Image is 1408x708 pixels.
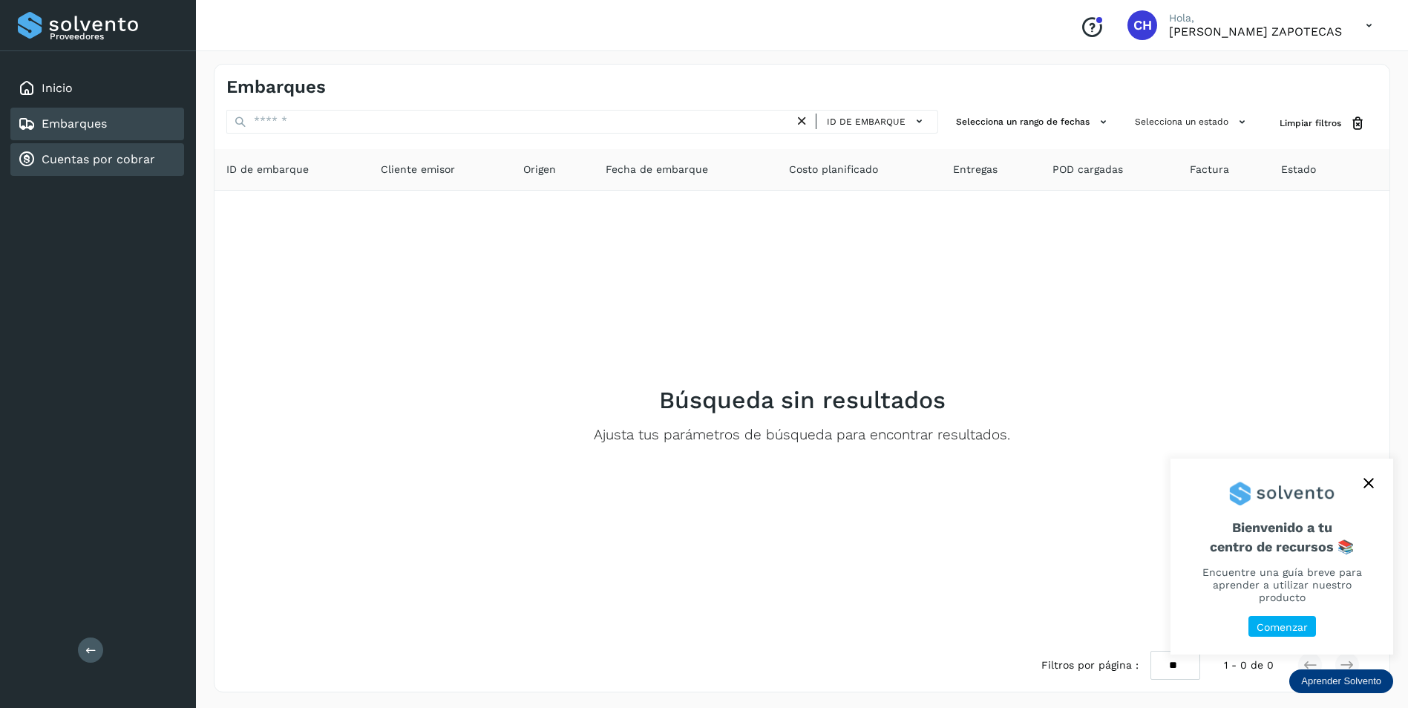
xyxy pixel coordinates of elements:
div: Embarques [10,108,184,140]
span: ID de embarque [827,115,906,128]
div: Cuentas por cobrar [10,143,184,176]
span: Entregas [953,162,998,177]
button: close, [1358,472,1380,494]
p: centro de recursos 📚 [1188,539,1375,555]
div: Aprender Solvento [1289,669,1393,693]
span: POD cargadas [1052,162,1123,177]
span: Filtros por página : [1041,658,1139,673]
h4: Embarques [226,76,326,98]
p: CELSO HUITZIL ZAPOTECAS [1169,24,1342,39]
p: Proveedores [50,31,178,42]
span: 1 - 0 de 0 [1224,658,1274,673]
span: Costo planificado [789,162,878,177]
button: ID de embarque [822,111,931,132]
button: Selecciona un rango de fechas [950,110,1117,134]
span: Factura [1190,162,1229,177]
a: Cuentas por cobrar [42,152,155,166]
div: Aprender Solvento [1170,459,1393,655]
p: Ajusta tus parámetros de búsqueda para encontrar resultados. [594,427,1010,444]
p: Comenzar [1257,621,1308,634]
button: Limpiar filtros [1268,110,1378,137]
h2: Búsqueda sin resultados [659,386,946,414]
p: Hola, [1169,12,1342,24]
span: Origen [523,162,556,177]
span: Limpiar filtros [1280,117,1341,130]
span: Bienvenido a tu [1188,519,1375,554]
span: ID de embarque [226,162,309,177]
p: Encuentre una guía breve para aprender a utilizar nuestro producto [1188,566,1375,603]
button: Selecciona un estado [1129,110,1256,134]
span: Estado [1281,162,1316,177]
button: Comenzar [1248,616,1316,637]
span: Cliente emisor [381,162,455,177]
a: Inicio [42,81,73,95]
p: Aprender Solvento [1301,675,1381,687]
a: Embarques [42,117,107,131]
div: Inicio [10,72,184,105]
span: Fecha de embarque [606,162,708,177]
